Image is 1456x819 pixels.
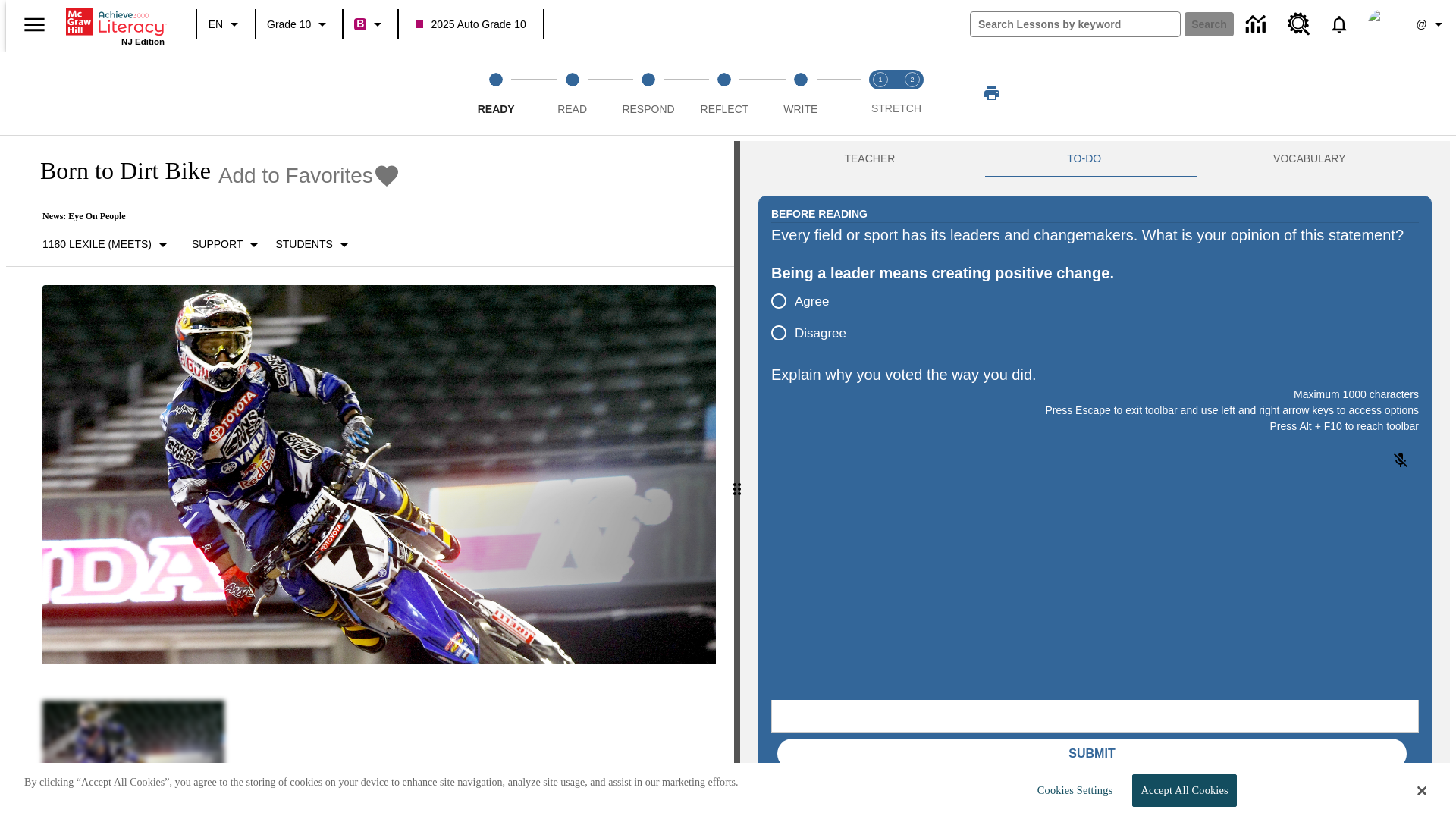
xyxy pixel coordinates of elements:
div: Every field or sport has its leaders and changemakers. What is your opinion of this statement? [771,223,1419,247]
a: Data Center [1237,4,1279,45]
p: 1180 Lexile (Meets) [42,237,152,253]
button: Add to Favorites - Born to Dirt Bike [218,162,400,189]
h2: Before Reading [771,206,868,222]
span: Write [783,103,817,115]
p: Maximum 1000 characters [771,387,1419,403]
button: Click to activate and allow voice recognition [1382,442,1419,479]
button: Select a new avatar [1359,5,1407,44]
button: Close [1417,784,1426,798]
span: Reflect [701,103,749,115]
span: Ready [478,103,515,115]
button: Submit [777,739,1407,769]
p: By clicking “Accept All Cookies”, you agree to the storing of cookies on your device to enhance s... [24,775,739,790]
p: Press Alt + F10 to reach toolbar [771,419,1419,435]
span: EN [209,17,223,33]
p: Explain why you voted the way you did. [771,362,1419,387]
img: Avatar [1368,9,1398,39]
text: 1 [878,76,882,83]
div: Being a leader means creating positive change. [771,261,1419,285]
div: activity [740,141,1450,819]
button: VOCABULARY [1188,141,1432,177]
span: Read [557,103,587,115]
button: Select Student [269,231,359,259]
div: poll [771,285,858,349]
p: Support [192,237,243,253]
div: Press Enter or Spacebar and then press right and left arrow keys to move the slider [734,141,740,819]
button: TO-DO [981,141,1188,177]
input: search field [971,12,1180,36]
button: Scaffolds, Support [186,231,269,259]
button: Write step 5 of 5 [757,52,845,135]
img: Motocross racer James Stewart flies through the air on his dirt bike. [42,285,716,664]
button: Grade: Grade 10, Select a grade [261,11,337,38]
a: Notifications [1319,5,1359,44]
span: Agree [795,292,829,312]
text: 2 [910,76,914,83]
div: Home [66,5,165,46]
button: Accept All Cookies [1132,774,1236,807]
p: News: Eye On People [24,211,400,222]
span: Grade 10 [267,17,311,33]
button: Profile/Settings [1407,11,1456,38]
span: Disagree [795,324,846,344]
span: @ [1416,17,1426,33]
span: NJ Edition [121,37,165,46]
span: B [356,14,364,33]
button: Cookies Settings [1024,775,1119,806]
button: Read step 2 of 5 [528,52,616,135]
button: Ready step 1 of 5 [452,52,540,135]
span: 2025 Auto Grade 10 [416,17,526,33]
p: Students [275,237,332,253]
h1: Born to Dirt Bike [24,157,211,185]
p: Press Escape to exit toolbar and use left and right arrow keys to access options [771,403,1419,419]
div: Instructional Panel Tabs [758,141,1432,177]
button: Stretch Respond step 2 of 2 [890,52,934,135]
body: Explain why you voted the way you did. Maximum 1000 characters Press Alt + F10 to reach toolbar P... [6,12,221,26]
button: Teacher [758,141,981,177]
button: Boost Class color is violet red. Change class color [348,11,393,38]
span: STRETCH [871,102,921,115]
span: Respond [622,103,674,115]
button: Language: EN, Select a language [202,11,250,38]
span: Add to Favorites [218,164,373,188]
button: Stretch Read step 1 of 2 [858,52,902,135]
button: Print [968,80,1016,107]
button: Select Lexile, 1180 Lexile (Meets) [36,231,178,259]
button: Open side menu [12,2,57,47]
div: reading [6,141,734,811]
button: Reflect step 4 of 5 [680,52,768,135]
a: Resource Center, Will open in new tab [1279,4,1319,45]
button: Respond step 3 of 5 [604,52,692,135]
